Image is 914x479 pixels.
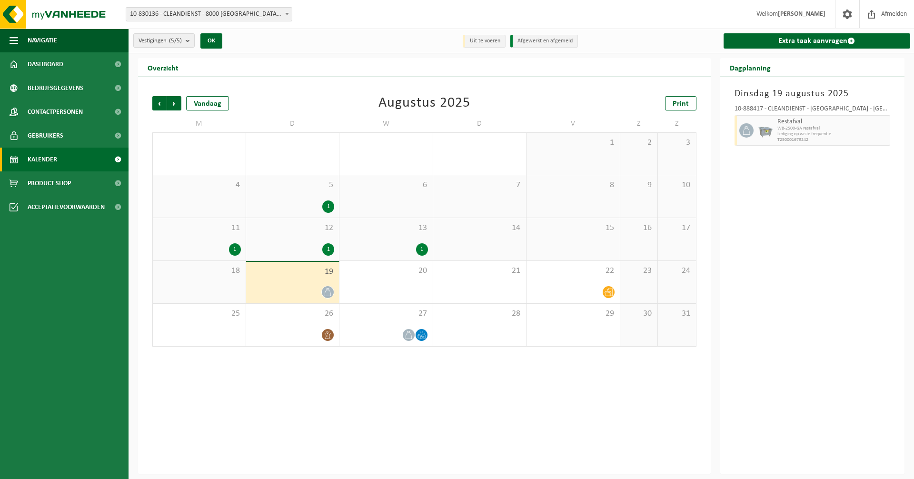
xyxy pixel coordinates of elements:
[28,124,63,148] span: Gebruikers
[339,115,433,132] td: W
[720,58,780,77] h2: Dagplanning
[322,200,334,213] div: 1
[167,96,181,110] span: Volgende
[531,223,615,233] span: 15
[416,243,428,256] div: 1
[378,96,470,110] div: Augustus 2025
[735,87,891,101] h3: Dinsdag 19 augustus 2025
[438,266,522,276] span: 21
[531,266,615,276] span: 22
[724,33,911,49] a: Extra taak aanvragen
[138,58,188,77] h2: Overzicht
[625,138,653,148] span: 2
[169,38,182,44] count: (5/5)
[152,96,167,110] span: Vorige
[625,309,653,319] span: 30
[344,309,428,319] span: 27
[531,138,615,148] span: 1
[158,266,241,276] span: 18
[158,180,241,190] span: 4
[28,148,57,171] span: Kalender
[28,52,63,76] span: Dashboard
[133,33,195,48] button: Vestigingen(5/5)
[777,131,888,137] span: Lediging op vaste frequentie
[665,96,696,110] a: Print
[758,123,773,138] img: WB-2500-GAL-GY-01
[531,309,615,319] span: 29
[777,137,888,143] span: T250001679242
[663,180,691,190] span: 10
[28,195,105,219] span: Acceptatievoorwaarden
[438,180,522,190] span: 7
[246,115,340,132] td: D
[158,309,241,319] span: 25
[625,266,653,276] span: 23
[344,180,428,190] span: 6
[344,266,428,276] span: 20
[433,115,527,132] td: D
[126,7,292,21] span: 10-830136 - CLEANDIENST - 8000 BRUGGE, PATHOEKEWEG 48
[531,180,615,190] span: 8
[778,10,825,18] strong: [PERSON_NAME]
[735,106,891,115] div: 10-888417 - CLEANDIENST - [GEOGRAPHIC_DATA] - [GEOGRAPHIC_DATA]
[139,34,182,48] span: Vestigingen
[158,223,241,233] span: 11
[251,309,335,319] span: 26
[438,309,522,319] span: 28
[251,223,335,233] span: 12
[663,266,691,276] span: 24
[251,267,335,277] span: 19
[777,118,888,126] span: Restafval
[344,223,428,233] span: 13
[28,29,57,52] span: Navigatie
[658,115,696,132] td: Z
[510,35,578,48] li: Afgewerkt en afgemeld
[463,35,506,48] li: Uit te voeren
[663,223,691,233] span: 17
[625,180,653,190] span: 9
[251,180,335,190] span: 5
[322,243,334,256] div: 1
[152,115,246,132] td: M
[28,76,83,100] span: Bedrijfsgegevens
[28,100,83,124] span: Contactpersonen
[186,96,229,110] div: Vandaag
[200,33,222,49] button: OK
[28,171,71,195] span: Product Shop
[229,243,241,256] div: 1
[663,138,691,148] span: 3
[126,8,292,21] span: 10-830136 - CLEANDIENST - 8000 BRUGGE, PATHOEKEWEG 48
[527,115,620,132] td: V
[438,223,522,233] span: 14
[620,115,658,132] td: Z
[673,100,689,108] span: Print
[625,223,653,233] span: 16
[777,126,888,131] span: WB-2500-GA restafval
[663,309,691,319] span: 31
